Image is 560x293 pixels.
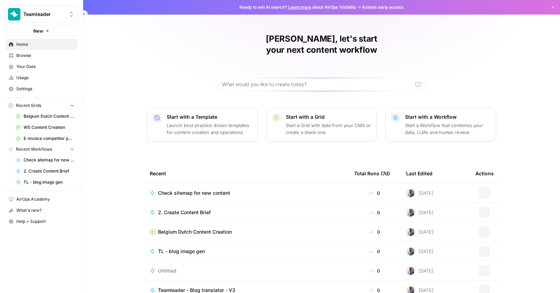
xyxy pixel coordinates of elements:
[406,189,434,197] div: [DATE]
[362,4,404,10] span: Actions early access
[6,61,77,72] a: Your Data
[150,228,343,235] a: Belgium Dutch Content Creation
[406,164,432,183] div: Last Edited
[218,33,426,56] h1: [PERSON_NAME], let's start your next content workflow
[150,248,343,255] a: TL - blog image gen
[239,4,356,10] span: Ready to win AI search? about AirOps Visibility
[6,205,77,216] div: What's new?
[286,122,371,136] p: Start a Grid with data from your CMS or create a blank one
[354,190,395,196] div: 0
[16,218,74,225] span: Help + Support
[405,114,490,120] p: Start with a Workflow
[406,247,414,256] img: 542af2wjek5zirkck3dd1n2hljhm
[406,208,434,217] div: [DATE]
[158,190,230,196] span: Check sitemap for new content
[354,164,390,183] div: Total Runs (7d)
[6,39,77,50] a: Home
[286,114,371,120] p: Start with a Grid
[354,209,395,216] div: 0
[354,228,395,235] div: 0
[16,52,74,59] span: Browse
[405,122,490,136] p: Start a Workflow that combines your data, LLMs and human review
[167,114,252,120] p: Start with a Template
[13,166,77,177] a: 2. Create Content Brief
[6,216,77,227] button: Help + Support
[8,8,20,20] img: Teamleader Logo
[23,11,65,18] span: Teamleader
[406,189,414,197] img: 542af2wjek5zirkck3dd1n2hljhm
[13,111,77,122] a: Belgium Dutch Content Creation
[24,113,74,119] span: Belgium Dutch Content Creation
[222,81,413,88] input: What would you like to create today?
[16,196,74,202] span: AirOps Academy
[385,108,496,142] button: Start with a WorkflowStart a Workflow that combines your data, LLMs and human review
[167,122,252,136] p: Launch best-practice driven templates for content creation and operations
[158,209,211,216] span: 2. Create Content Brief
[6,194,77,205] a: AirOps Academy
[33,27,43,34] span: New
[16,41,74,48] span: Home
[13,133,77,144] a: E-invoice competitor pages Grid
[288,5,311,10] a: Learn more
[16,64,74,70] span: Your Data
[6,205,77,216] button: What's new?
[24,168,74,174] span: 2. Create Content Brief
[406,267,434,275] div: [DATE]
[16,102,41,109] span: Recent Grids
[6,100,77,111] button: Recent Grids
[406,208,414,217] img: 542af2wjek5zirkck3dd1n2hljhm
[24,124,74,131] span: WS Content Creation
[6,144,77,154] button: Recent Workflows
[16,86,74,92] span: Settings
[16,146,52,152] span: Recent Workflows
[6,6,77,23] button: Workspace: Teamleader
[147,108,258,142] button: Start with a TemplateLaunch best-practice driven templates for content creation and operations
[24,135,74,142] span: E-invoice competitor pages Grid
[158,267,176,274] span: Untitled
[150,267,343,274] a: Untitled
[13,154,77,166] a: Check sitemap for new content
[406,267,414,275] img: 542af2wjek5zirkck3dd1n2hljhm
[24,157,74,163] span: Check sitemap for new content
[354,267,395,274] div: 0
[266,108,377,142] button: Start with a GridStart a Grid with data from your CMS or create a blank one
[150,190,343,196] a: Check sitemap for new content
[406,247,434,256] div: [DATE]
[13,122,77,133] a: WS Content Creation
[475,164,494,183] div: Actions
[406,228,414,236] img: 542af2wjek5zirkck3dd1n2hljhm
[158,248,205,255] span: TL - blog image gen
[16,75,74,81] span: Usage
[158,228,232,235] span: Belgium Dutch Content Creation
[150,209,343,216] a: 2. Create Content Brief
[6,50,77,61] a: Browse
[6,26,77,36] button: New
[406,228,434,236] div: [DATE]
[24,179,74,185] span: TL - blog image gen
[150,164,343,183] div: Recent
[354,248,395,255] div: 0
[6,83,77,94] a: Settings
[13,177,77,188] a: TL - blog image gen
[6,72,77,83] a: Usage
